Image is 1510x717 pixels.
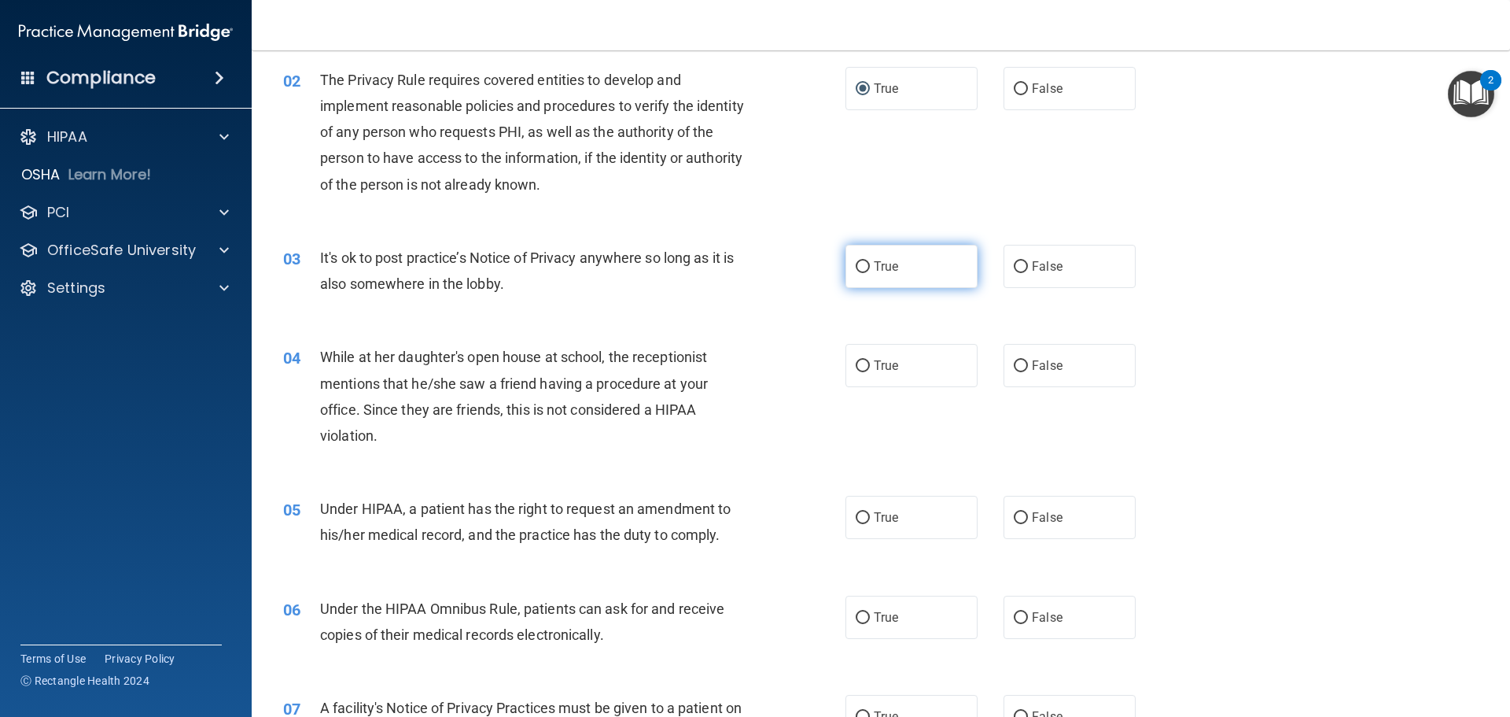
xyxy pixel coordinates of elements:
[283,249,300,268] span: 03
[1448,71,1494,117] button: Open Resource Center, 2 new notifications
[874,358,898,373] span: True
[856,612,870,624] input: True
[20,651,86,667] a: Terms of Use
[1032,610,1063,625] span: False
[19,203,229,222] a: PCI
[874,259,898,274] span: True
[1014,261,1028,273] input: False
[47,241,196,260] p: OfficeSafe University
[1032,81,1063,96] span: False
[1014,512,1028,524] input: False
[320,249,734,292] span: It's ok to post practice’s Notice of Privacy anywhere so long as it is also somewhere in the lobby.
[1014,612,1028,624] input: False
[283,601,300,619] span: 06
[856,512,870,524] input: True
[320,72,744,193] span: The Privacy Rule requires covered entities to develop and implement reasonable policies and proce...
[68,165,152,184] p: Learn More!
[856,360,870,372] input: True
[19,279,229,298] a: Settings
[874,510,898,525] span: True
[283,349,300,368] span: 04
[320,501,731,543] span: Under HIPAA, a patient has the right to request an amendment to his/her medical record, and the p...
[1032,358,1063,373] span: False
[320,349,708,444] span: While at her daughter's open house at school, the receptionist mentions that he/she saw a friend ...
[320,601,724,643] span: Under the HIPAA Omnibus Rule, patients can ask for and receive copies of their medical records el...
[856,83,870,95] input: True
[46,67,156,89] h4: Compliance
[1238,605,1491,668] iframe: Drift Widget Chat Controller
[1488,80,1493,101] div: 2
[283,72,300,91] span: 02
[1032,510,1063,525] span: False
[19,17,233,48] img: PMB logo
[47,279,105,298] p: Settings
[856,261,870,273] input: True
[47,203,69,222] p: PCI
[874,81,898,96] span: True
[874,610,898,625] span: True
[19,241,229,260] a: OfficeSafe University
[47,128,87,146] p: HIPAA
[20,673,149,689] span: Ⓒ Rectangle Health 2024
[1014,83,1028,95] input: False
[1032,259,1063,274] span: False
[105,651,175,667] a: Privacy Policy
[1014,360,1028,372] input: False
[21,165,61,184] p: OSHA
[283,501,300,519] span: 05
[19,128,229,146] a: HIPAA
